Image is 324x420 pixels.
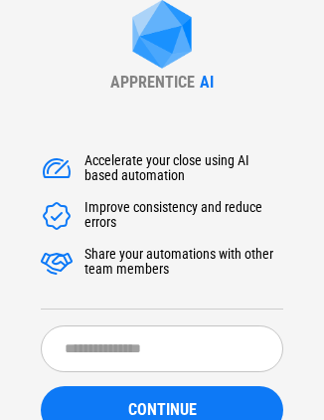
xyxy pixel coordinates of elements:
div: AI [200,73,214,92]
span: CONTINUE [128,402,197,418]
div: APPRENTICE [110,73,195,92]
div: Improve consistency and reduce errors [84,200,283,232]
img: Accelerate [41,153,73,185]
div: Accelerate your close using AI based automation [84,153,283,185]
div: Share your automations with other team members [84,247,283,279]
img: Accelerate [41,200,73,232]
img: Accelerate [41,247,73,279]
